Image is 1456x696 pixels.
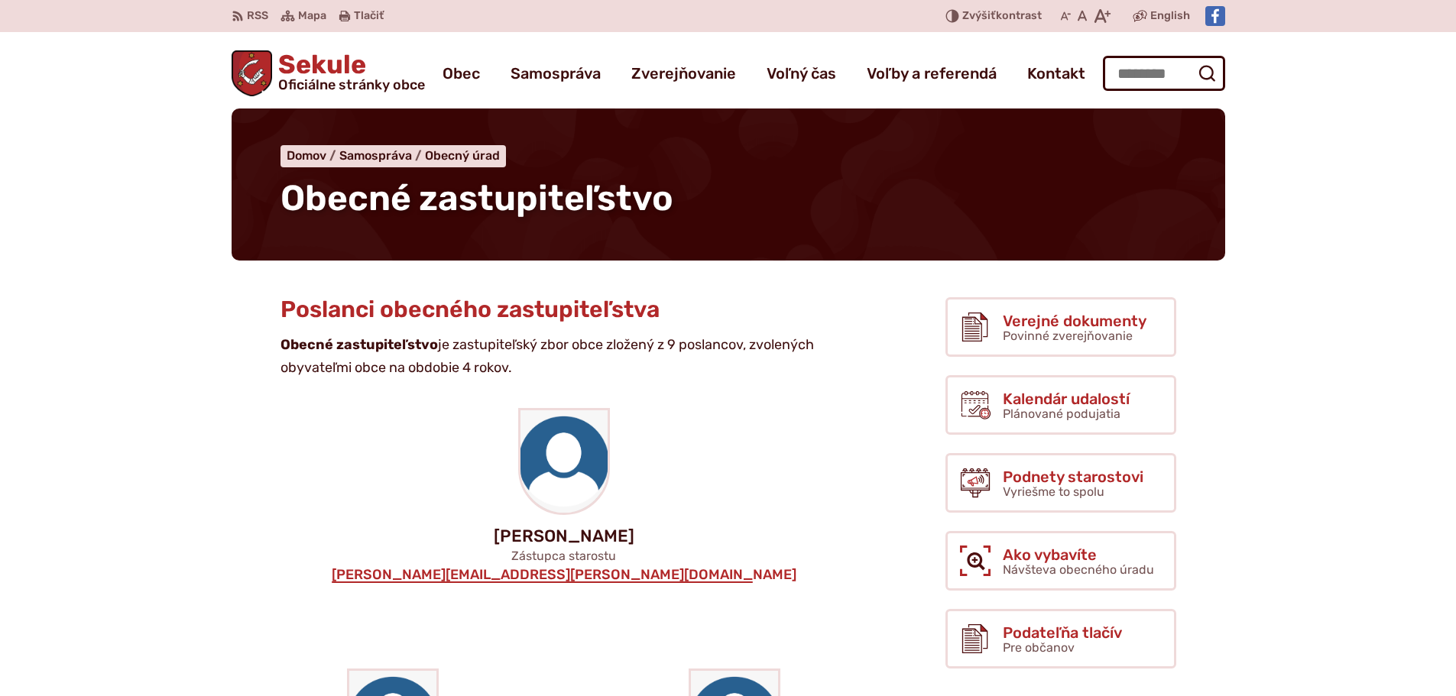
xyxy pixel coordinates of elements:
[256,549,872,563] p: Zástupca starostu
[1003,390,1130,407] span: Kalendár udalostí
[298,7,326,25] span: Mapa
[232,50,426,96] a: Logo Sekule, prejsť na domovskú stránku.
[767,52,836,95] a: Voľný čas
[1150,7,1190,25] span: English
[280,177,673,219] span: Obecné zastupiteľstvo
[280,334,823,379] p: je zastupiteľský zbor obce zložený z 9 poslancov, zvolených obyvateľmi obce na obdobie 4 rokov.
[425,148,500,163] a: Obecný úrad
[1003,406,1120,421] span: Plánované podujatia
[1003,640,1075,655] span: Pre občanov
[330,567,798,584] a: [PERSON_NAME][EMAIL_ADDRESS][PERSON_NAME][DOMAIN_NAME]
[520,410,608,513] img: 146-1468479_my-profile-icon-blank-profile-picture-circle-hd
[867,52,997,95] a: Voľby a referendá
[511,52,601,95] a: Samospráva
[1205,6,1225,26] img: Prejsť na Facebook stránku
[1027,52,1085,95] a: Kontakt
[354,10,384,23] span: Tlačiť
[278,78,425,92] span: Oficiálne stránky obce
[1003,562,1154,577] span: Návšteva obecného úradu
[945,453,1176,513] a: Podnety starostovi Vyriešme to spolu
[1003,624,1122,641] span: Podateľňa tlačív
[1003,546,1154,563] span: Ako vybavíte
[280,336,438,353] strong: Obecné zastupiteľstvo
[1003,468,1143,485] span: Podnety starostovi
[1147,7,1193,25] a: English
[1003,312,1146,329] span: Verejné dokumenty
[280,296,660,323] span: Poslanci obecného zastupiteľstva
[247,7,268,25] span: RSS
[945,531,1176,591] a: Ako vybavíte Návšteva obecného úradu
[272,52,425,92] span: Sekule
[945,375,1176,435] a: Kalendár udalostí Plánované podujatia
[945,297,1176,357] a: Verejné dokumenty Povinné zverejňovanie
[287,148,326,163] span: Domov
[339,148,412,163] span: Samospráva
[339,148,425,163] a: Samospráva
[287,148,339,163] a: Domov
[443,52,480,95] a: Obec
[1003,484,1104,499] span: Vyriešme to spolu
[256,527,872,545] p: [PERSON_NAME]
[962,10,1042,23] span: kontrast
[1003,329,1133,343] span: Povinné zverejňovanie
[631,52,736,95] a: Zverejňovanie
[962,9,996,22] span: Zvýšiť
[945,609,1176,668] a: Podateľňa tlačív Pre občanov
[232,50,273,96] img: Prejsť na domovskú stránku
